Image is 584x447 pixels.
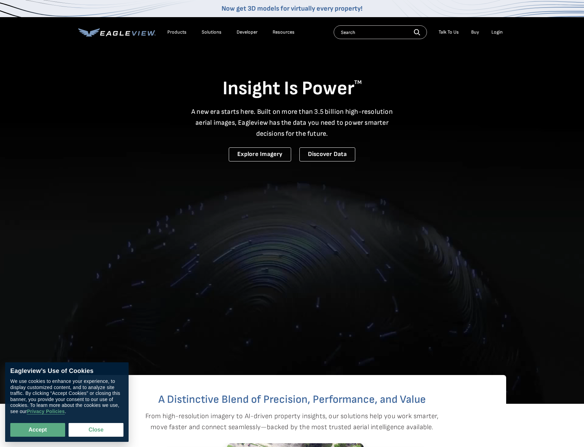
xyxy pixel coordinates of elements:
[299,147,355,161] a: Discover Data
[491,29,503,35] div: Login
[187,106,397,139] p: A new era starts here. Built on more than 3.5 billion high-resolution aerial images, Eagleview ha...
[10,378,123,414] div: We use cookies to enhance your experience, to display customized content, and to analyze site tra...
[69,423,123,437] button: Close
[229,147,291,161] a: Explore Imagery
[354,79,362,86] sup: TM
[167,29,187,35] div: Products
[78,77,506,101] h1: Insight Is Power
[145,411,439,433] p: From high-resolution imagery to AI-driven property insights, our solutions help you work smarter,...
[202,29,222,35] div: Solutions
[10,367,123,375] div: Eagleview’s Use of Cookies
[237,29,258,35] a: Developer
[222,4,362,13] a: Now get 3D models for virtually every property!
[471,29,479,35] a: Buy
[273,29,295,35] div: Resources
[334,25,427,39] input: Search
[27,409,64,414] a: Privacy Policies
[106,394,479,405] h2: A Distinctive Blend of Precision, Performance, and Value
[10,423,65,437] button: Accept
[439,29,459,35] div: Talk To Us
